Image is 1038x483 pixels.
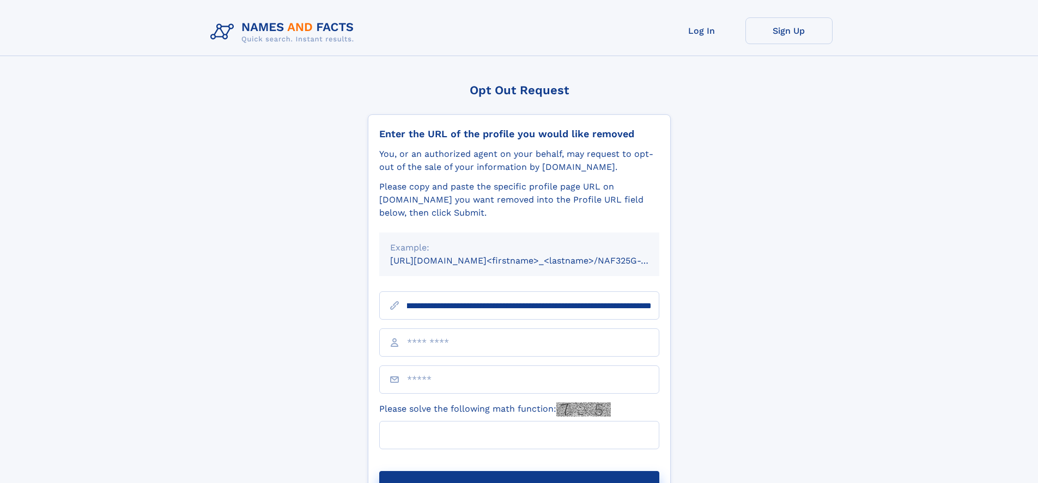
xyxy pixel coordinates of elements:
[368,83,671,97] div: Opt Out Request
[379,148,659,174] div: You, or an authorized agent on your behalf, may request to opt-out of the sale of your informatio...
[379,402,611,417] label: Please solve the following math function:
[745,17,833,44] a: Sign Up
[379,180,659,219] div: Please copy and paste the specific profile page URL on [DOMAIN_NAME] you want removed into the Pr...
[206,17,363,47] img: Logo Names and Facts
[658,17,745,44] a: Log In
[379,128,659,140] div: Enter the URL of the profile you would like removed
[390,241,648,254] div: Example:
[390,255,680,266] small: [URL][DOMAIN_NAME]<firstname>_<lastname>/NAF325G-xxxxxxxx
